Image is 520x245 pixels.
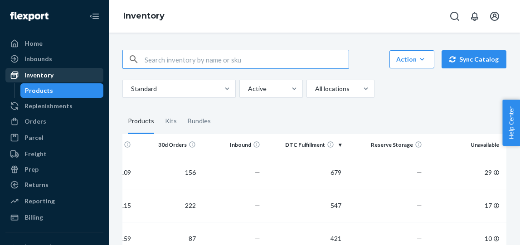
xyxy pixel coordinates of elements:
[5,147,103,161] a: Freight
[24,165,39,174] div: Prep
[128,109,154,134] div: Products
[123,11,165,21] a: Inventory
[20,83,104,98] a: Products
[199,134,264,156] th: Inbound
[247,84,248,93] input: Active
[446,7,464,25] button: Open Search Box
[426,134,506,156] th: Unavailable
[116,3,172,29] ol: breadcrumbs
[5,194,103,208] a: Reporting
[389,50,434,68] button: Action
[115,168,131,176] span: $8.09
[25,86,53,95] div: Products
[502,100,520,146] button: Help Center
[165,109,177,134] div: Kits
[255,202,260,209] span: —
[145,50,349,68] input: Search inventory by name or sku
[24,180,49,189] div: Returns
[24,197,55,206] div: Reporting
[345,134,426,156] th: Reserve Storage
[426,189,506,222] td: 17
[417,235,422,242] span: —
[5,178,103,192] a: Returns
[5,130,103,145] a: Parcel
[24,149,47,159] div: Freight
[426,156,506,189] td: 29
[115,202,131,209] span: $9.15
[442,50,506,68] button: Sync Catalog
[24,39,43,48] div: Home
[24,213,43,222] div: Billing
[5,52,103,66] a: Inbounds
[255,168,260,176] span: —
[5,162,103,177] a: Prep
[5,210,103,225] a: Billing
[188,109,211,134] div: Bundles
[486,7,504,25] button: Open account menu
[24,71,53,80] div: Inventory
[264,189,345,222] td: 547
[5,68,103,82] a: Inventory
[24,133,44,142] div: Parcel
[466,7,484,25] button: Open notifications
[24,101,73,110] div: Replenishments
[135,134,199,156] th: 30d Orders
[5,114,103,129] a: Orders
[135,189,199,222] td: 222
[417,202,422,209] span: —
[135,156,199,189] td: 156
[130,84,131,93] input: Standard
[5,36,103,51] a: Home
[255,235,260,242] span: —
[264,156,345,189] td: 679
[24,117,46,126] div: Orders
[10,12,49,21] img: Flexport logo
[417,168,422,176] span: —
[314,84,315,93] input: All locations
[396,55,428,64] div: Action
[5,99,103,113] a: Replenishments
[115,235,131,242] span: $8.59
[264,134,345,156] th: DTC Fulfillment
[24,54,52,63] div: Inbounds
[85,7,103,25] button: Close Navigation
